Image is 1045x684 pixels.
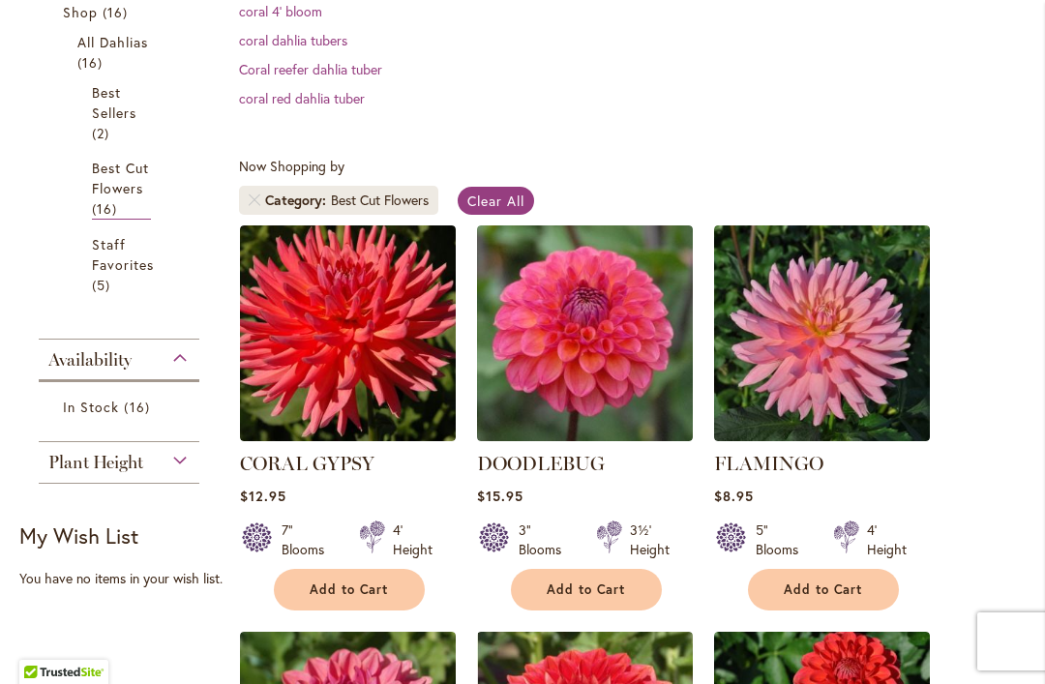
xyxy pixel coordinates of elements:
a: CORAL GYPSY [240,427,456,445]
span: Shop [63,3,98,21]
span: Plant Height [48,452,143,473]
span: Add to Cart [784,581,863,598]
span: $8.95 [714,487,754,505]
img: FLAMINGO [714,225,930,441]
a: Clear All [458,187,534,215]
a: FLAMINGO [714,427,930,445]
span: In Stock [63,398,119,416]
span: Best Cut Flowers [92,159,149,197]
a: coral 4' bloom [239,2,322,20]
span: Add to Cart [310,581,389,598]
a: DOODLEBUG [477,427,693,445]
span: 2 [92,123,114,143]
div: 4' Height [867,520,907,559]
div: 7" Blooms [282,520,336,559]
a: Coral reefer dahlia tuber [239,60,382,78]
a: CORAL GYPSY [240,452,374,475]
a: DOODLEBUG [477,452,605,475]
span: $12.95 [240,487,286,505]
span: $15.95 [477,487,523,505]
a: Shop [63,2,180,22]
span: Category [265,191,331,210]
div: 4' Height [393,520,433,559]
iframe: Launch Accessibility Center [15,615,69,669]
a: coral red dahlia tuber [239,89,365,107]
button: Add to Cart [274,569,425,610]
a: All Dahlias [77,32,165,73]
a: Staff Favorites [92,234,151,295]
span: 16 [92,198,122,219]
span: Clear All [467,192,524,210]
a: Remove Category Best Cut Flowers [249,194,260,206]
span: Add to Cart [547,581,626,598]
span: Staff Favorites [92,235,154,274]
a: In Stock 16 [63,397,180,417]
div: 5" Blooms [756,520,810,559]
span: Now Shopping by [239,157,344,175]
div: 3" Blooms [519,520,573,559]
a: Best Sellers [92,82,151,143]
span: All Dahlias [77,33,149,51]
span: Availability [48,349,132,371]
a: coral dahlia tubers [239,31,347,49]
span: 16 [124,397,154,417]
a: FLAMINGO [714,452,823,475]
div: Best Cut Flowers [331,191,429,210]
img: CORAL GYPSY [240,225,456,441]
div: 3½' Height [630,520,670,559]
button: Add to Cart [748,569,899,610]
span: 16 [77,52,107,73]
span: Best Sellers [92,83,136,122]
strong: My Wish List [19,521,138,550]
div: You have no items in your wish list. [19,569,229,588]
button: Add to Cart [511,569,662,610]
span: 16 [103,2,133,22]
a: Best Cut Flowers [92,158,151,220]
span: 5 [92,275,115,295]
img: DOODLEBUG [477,225,693,441]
